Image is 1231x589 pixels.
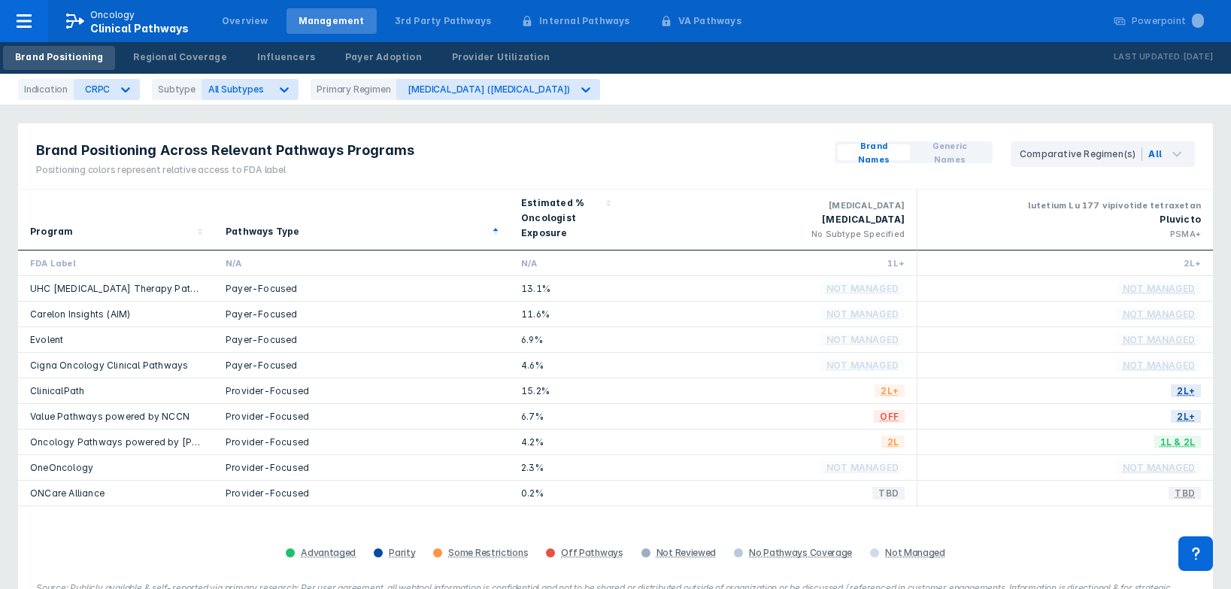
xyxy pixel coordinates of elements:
[257,50,315,64] div: Influencers
[1148,147,1162,161] div: All
[90,8,135,22] p: Oncology
[820,280,905,297] span: Not Managed
[929,257,1201,269] div: 2L+
[18,79,74,100] div: Indication
[226,224,300,239] div: Pathways Type
[226,257,497,269] div: N/A
[1171,408,1201,425] span: 2L+
[299,14,365,28] div: Management
[121,46,238,70] a: Regional Coverage
[85,83,110,95] div: CRPC
[881,433,905,451] span: 2L
[226,410,497,423] div: Provider-Focused
[152,79,202,100] div: Subtype
[18,190,214,250] div: Sort
[133,50,226,64] div: Regional Coverage
[226,487,497,499] div: Provider-Focused
[1114,50,1183,65] p: Last Updated:
[844,139,904,166] span: Brand Names
[345,50,422,64] div: Payer Adoption
[210,8,280,34] a: Overview
[521,384,610,397] div: 15.2%
[820,357,905,374] span: Not Managed
[874,408,905,425] span: OFF
[521,410,610,423] div: 6.7%
[226,308,497,320] div: Payer-Focused
[3,46,115,70] a: Brand Positioning
[929,227,1201,241] div: PSMA+
[287,8,377,34] a: Management
[521,257,610,269] div: N/A
[656,547,716,559] div: Not Reviewed
[226,384,497,397] div: Provider-Focused
[208,83,264,95] span: All Subtypes
[30,487,105,499] a: ONCare Alliance
[521,359,610,372] div: 4.6%
[929,199,1201,212] div: lutetium Lu 177 vipivotide tetraxetan
[521,282,610,295] div: 13.1%
[30,411,190,422] a: Value Pathways powered by NCCN
[311,79,396,100] div: Primary Regimen
[226,333,497,346] div: Payer-Focused
[389,547,415,559] div: Parity
[1169,484,1201,502] span: TBD
[214,190,509,250] div: Sort
[521,308,610,320] div: 11.6%
[452,50,550,64] div: Provider Utilization
[539,14,629,28] div: Internal Pathways
[36,141,414,159] span: Brand Positioning Across Relevant Pathways Programs
[30,257,202,269] div: FDA Label
[1117,459,1201,476] span: Not Managed
[509,190,622,250] div: Sort
[333,46,434,70] a: Payer Adoption
[245,46,327,70] a: Influencers
[521,436,610,448] div: 4.2%
[910,144,990,160] button: Generic Names
[15,50,103,64] div: Brand Positioning
[226,436,497,448] div: Provider-Focused
[820,459,905,476] span: Not Managed
[30,436,259,448] a: Oncology Pathways powered by [PERSON_NAME]
[1132,14,1204,28] div: Powerpoint
[226,282,497,295] div: Payer-Focused
[1178,536,1213,571] div: Contact Support
[301,547,356,559] div: Advantaged
[30,385,84,396] a: ClinicalPath
[1154,433,1201,451] span: 1L & 2L
[521,487,610,499] div: 0.2%
[395,14,492,28] div: 3rd Party Pathways
[634,199,905,212] div: [MEDICAL_DATA]
[1117,331,1201,348] span: Not Managed
[916,139,984,166] span: Generic Names
[383,8,504,34] a: 3rd Party Pathways
[30,334,63,345] a: Evolent
[838,144,910,160] button: Brand Names
[30,360,188,371] a: Cigna Oncology Clinical Pathways
[226,461,497,474] div: Provider-Focused
[820,331,905,348] span: Not Managed
[521,461,610,474] div: 2.3%
[885,547,945,559] div: Not Managed
[1117,305,1201,323] span: Not Managed
[820,305,905,323] span: Not Managed
[30,462,93,473] a: OneOncology
[875,382,905,399] span: 2L+
[30,283,220,294] a: UHC [MEDICAL_DATA] Therapy Pathways
[36,163,414,177] div: Positioning colors represent relative access to FDA label
[222,14,268,28] div: Overview
[1183,50,1213,65] p: [DATE]
[448,547,528,559] div: Some Restrictions
[872,484,905,502] span: TBD
[1020,147,1142,161] div: Comparative Regimen(s)
[1171,382,1201,399] span: 2L+
[929,212,1201,227] div: Pluvicto
[408,83,570,95] div: [MEDICAL_DATA] ([MEDICAL_DATA])
[678,14,741,28] div: VA Pathways
[749,547,852,559] div: No Pathways Coverage
[634,212,905,227] div: [MEDICAL_DATA]
[30,308,130,320] a: Carelon Insights (AIM)
[634,257,905,269] div: 1L+
[634,227,905,241] div: No Subtype Specified
[561,547,623,559] div: Off Pathways
[1117,280,1201,297] span: Not Managed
